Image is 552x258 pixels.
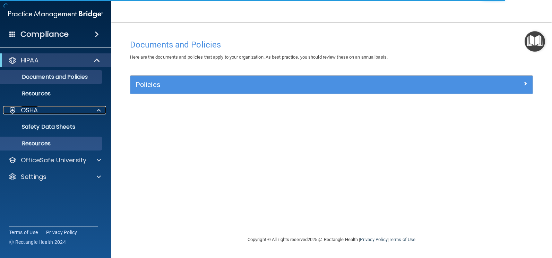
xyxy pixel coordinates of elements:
p: OSHA [21,106,38,114]
p: Documents and Policies [5,74,99,80]
h4: Documents and Policies [130,40,533,49]
a: Settings [8,173,101,181]
button: Open Resource Center [525,31,545,52]
h5: Policies [136,81,427,88]
a: Privacy Policy [360,237,387,242]
p: Safety Data Sheets [5,123,99,130]
p: Settings [21,173,46,181]
p: Resources [5,90,99,97]
a: OSHA [8,106,101,114]
a: Terms of Use [9,229,38,236]
a: HIPAA [8,56,101,64]
h4: Compliance [20,29,69,39]
a: OfficeSafe University [8,156,101,164]
span: Ⓒ Rectangle Health 2024 [9,239,66,246]
p: Resources [5,140,99,147]
img: PMB logo [8,7,103,21]
a: Policies [136,79,527,90]
a: Privacy Policy [46,229,77,236]
a: Terms of Use [389,237,415,242]
p: HIPAA [21,56,38,64]
p: OfficeSafe University [21,156,86,164]
div: Copyright © All rights reserved 2025 @ Rectangle Health | | [205,229,458,251]
span: Here are the documents and policies that apply to your organization. As best practice, you should... [130,54,388,60]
